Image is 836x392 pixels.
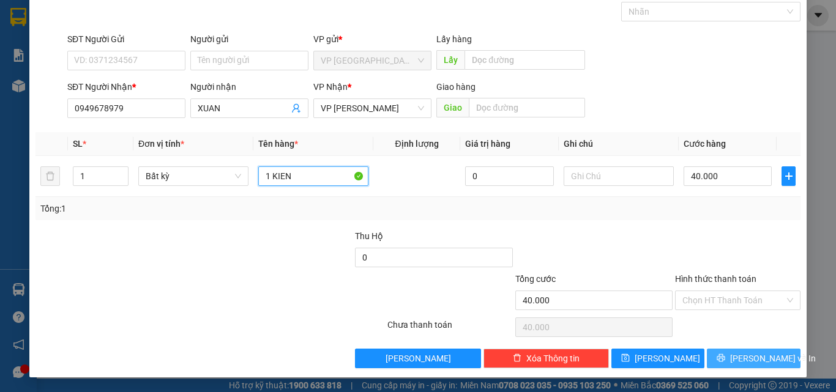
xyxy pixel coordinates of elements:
[67,80,185,94] div: SĐT Người Nhận
[190,80,308,94] div: Người nhận
[67,32,185,46] div: SĐT Người Gửi
[730,352,816,365] span: [PERSON_NAME] và In
[436,34,472,44] span: Lấy hàng
[707,349,801,368] button: printer[PERSON_NAME] và In
[355,231,383,241] span: Thu Hộ
[313,82,348,92] span: VP Nhận
[611,349,705,368] button: save[PERSON_NAME]
[513,353,521,363] span: delete
[190,32,308,46] div: Người gửi
[40,202,324,215] div: Tổng: 1
[526,352,580,365] span: Xóa Thông tin
[258,139,298,149] span: Tên hàng
[635,352,700,365] span: [PERSON_NAME]
[146,167,241,185] span: Bất kỳ
[291,103,301,113] span: user-add
[465,166,553,186] input: 0
[564,166,674,186] input: Ghi Chú
[465,139,510,149] span: Giá trị hàng
[40,166,60,186] button: delete
[782,166,796,186] button: plus
[436,82,476,92] span: Giao hàng
[559,132,679,156] th: Ghi chú
[782,171,795,181] span: plus
[621,353,630,363] span: save
[321,99,424,117] span: VP Phan Thiết
[258,166,368,186] input: VD: Bàn, Ghế
[684,139,726,149] span: Cước hàng
[483,349,609,368] button: deleteXóa Thông tin
[465,50,585,70] input: Dọc đường
[469,98,585,117] input: Dọc đường
[313,32,431,46] div: VP gửi
[355,349,480,368] button: [PERSON_NAME]
[436,98,469,117] span: Giao
[386,318,514,339] div: Chưa thanh toán
[73,139,83,149] span: SL
[395,139,438,149] span: Định lượng
[436,50,465,70] span: Lấy
[321,51,424,70] span: VP Sài Gòn
[386,352,451,365] span: [PERSON_NAME]
[138,139,184,149] span: Đơn vị tính
[675,274,756,284] label: Hình thức thanh toán
[515,274,556,284] span: Tổng cước
[717,353,725,363] span: printer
